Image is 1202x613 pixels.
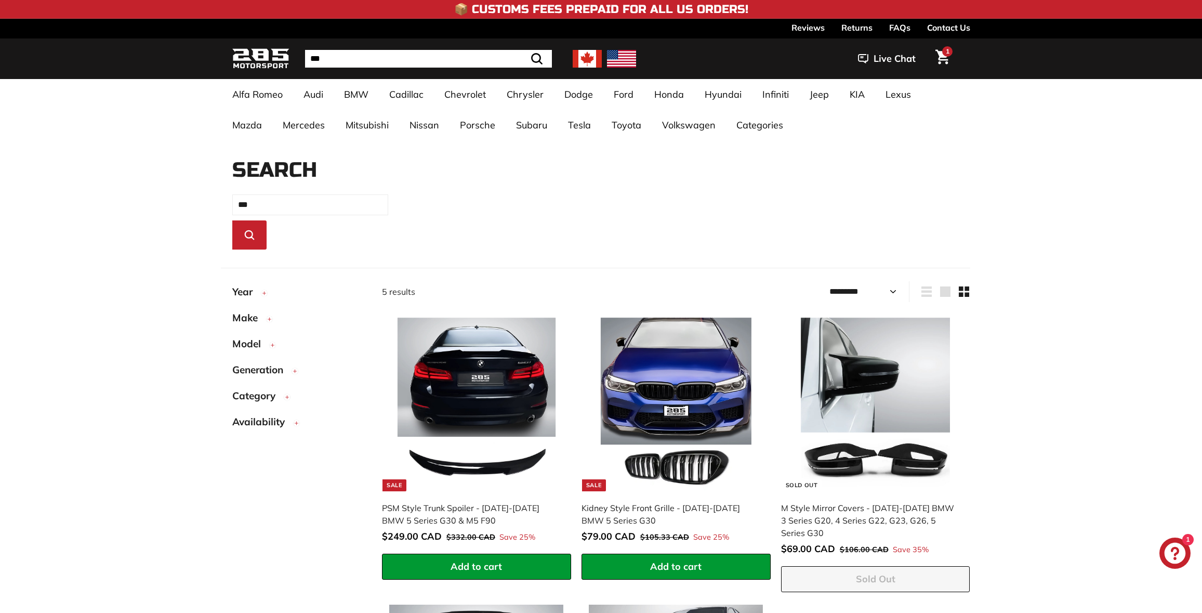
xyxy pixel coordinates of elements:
[232,414,293,429] span: Availability
[839,79,875,110] a: KIA
[946,47,949,55] span: 1
[399,110,450,140] a: Nissan
[232,411,365,437] button: Availability
[232,333,365,359] button: Model
[929,41,956,76] a: Cart
[232,307,365,333] button: Make
[582,502,760,527] div: Kidney Style Front Grille - [DATE]-[DATE] BMW 5 Series G30
[844,46,929,72] button: Live Chat
[450,110,506,140] a: Porsche
[582,554,771,580] button: Add to cart
[644,79,694,110] a: Honda
[451,560,502,572] span: Add to cart
[232,336,269,351] span: Model
[841,19,873,36] a: Returns
[603,79,644,110] a: Ford
[582,479,606,491] div: Sale
[782,479,822,491] div: Sold Out
[232,159,970,181] h1: Search
[927,19,970,36] a: Contact Us
[554,79,603,110] a: Dodge
[791,19,825,36] a: Reviews
[305,50,552,68] input: Search
[582,530,636,542] span: $79.00 CAD
[752,79,799,110] a: Infiniti
[379,79,434,110] a: Cadillac
[232,388,283,403] span: Category
[272,110,335,140] a: Mercedes
[382,554,571,580] button: Add to cart
[232,284,260,299] span: Year
[232,362,291,377] span: Generation
[293,79,334,110] a: Audi
[889,19,910,36] a: FAQs
[781,543,835,555] span: $69.00 CAD
[856,573,895,585] span: Sold Out
[222,79,293,110] a: Alfa Romeo
[781,310,970,566] a: Sold Out M Style Mirror Covers - [DATE]-[DATE] BMW 3 Series G20, 4 Series G22, G23, G26, 5 Series...
[496,79,554,110] a: Chrysler
[382,479,406,491] div: Sale
[1156,538,1194,571] inbox-online-store-chat: Shopify online store chat
[382,502,561,527] div: PSM Style Trunk Spoiler - [DATE]-[DATE] BMW 5 Series G30 & M5 F90
[222,110,272,140] a: Mazda
[694,79,752,110] a: Hyundai
[558,110,601,140] a: Tesla
[640,532,689,542] span: $105.33 CAD
[781,502,960,539] div: M Style Mirror Covers - [DATE]-[DATE] BMW 3 Series G20, 4 Series G22, G23, G26, 5 Series G30
[232,47,289,71] img: Logo_285_Motorsport_areodynamics_components
[840,545,889,554] span: $106.00 CAD
[334,79,379,110] a: BMW
[650,560,702,572] span: Add to cart
[582,310,771,554] a: Sale Kidney Style Front Grille - [DATE]-[DATE] BMW 5 Series G30 Save 25%
[232,385,365,411] button: Category
[434,79,496,110] a: Chevrolet
[693,532,729,543] span: Save 25%
[781,566,970,592] button: Sold Out
[232,310,266,325] span: Make
[874,52,916,66] span: Live Chat
[382,310,571,554] a: Sale PSM Style Trunk Spoiler - [DATE]-[DATE] BMW 5 Series G30 & M5 F90 Save 25%
[454,3,748,16] h4: 📦 Customs Fees Prepaid for All US Orders!
[652,110,726,140] a: Volkswagen
[232,281,365,307] button: Year
[799,79,839,110] a: Jeep
[232,194,388,215] input: Search
[726,110,794,140] a: Categories
[875,79,921,110] a: Lexus
[499,532,535,543] span: Save 25%
[446,532,495,542] span: $332.00 CAD
[893,544,929,556] span: Save 35%
[506,110,558,140] a: Subaru
[335,110,399,140] a: Mitsubishi
[232,359,365,385] button: Generation
[601,110,652,140] a: Toyota
[382,530,442,542] span: $249.00 CAD
[382,285,676,298] div: 5 results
